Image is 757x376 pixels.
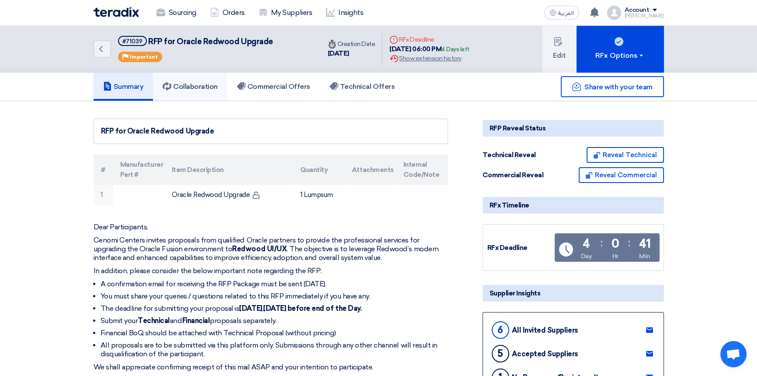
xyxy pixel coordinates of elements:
[579,167,664,183] button: Reveal Commercial
[483,170,548,180] div: Commercial Reveal
[487,243,553,253] div: RFx Deadline
[101,292,448,301] li: You must share your queries / questions related to this RFP immediately if you have any.
[320,73,404,101] a: Technical Offers
[576,25,664,73] button: RFx Options
[389,44,469,54] div: [DATE] 06:00 PM
[94,267,448,275] p: In addition, please consider the below important note regarding the RFP:
[94,363,448,372] p: We shall appreciate confirming receipt of this mail ASAP and your intention to participate.
[148,37,273,46] span: RFP for Oracle Redwood Upgrade
[612,252,618,261] div: Hr
[94,7,139,17] img: Teradix logo
[601,235,603,251] div: :
[544,6,579,20] button: العربية
[94,73,153,101] a: Summary
[483,150,548,160] div: Technical Reveal
[639,252,650,261] div: Min
[330,82,395,91] h5: Technical Offers
[239,304,262,313] strong: [DATE]
[94,155,113,185] th: #
[441,45,469,54] div: 4 Days left
[639,238,650,250] div: 41
[113,155,165,185] th: Manufacturer Part #
[130,54,158,60] span: Important
[611,238,619,250] div: 0
[345,155,396,185] th: Attachments
[584,83,652,91] span: Share with your team
[389,35,469,44] div: RFx Deadline
[165,155,293,185] th: Item Description
[512,326,578,334] div: All Invited Suppliers
[587,147,664,163] button: Reveal Technical
[237,82,310,91] h5: Commercial Offers
[625,14,664,18] div: [PERSON_NAME]
[720,341,747,367] a: Open chat
[263,304,361,313] strong: [DATE] before end of the Day.
[483,285,664,302] div: Supplier Insights
[483,120,664,137] div: RFP Reveal Status
[122,39,142,44] div: #71039
[492,345,509,362] div: 5
[94,185,113,205] td: 1
[153,73,227,101] a: Collaboration
[149,3,203,22] a: Sourcing
[293,155,345,185] th: Quantity
[595,50,645,61] div: RFx Options
[625,7,649,14] div: Account
[94,223,448,232] p: Dear Participants,
[163,82,218,91] h5: Collaboration
[558,10,574,16] span: العربية
[101,329,448,337] li: Financial BoQ should be attached with Technical Proposal (without pricing)
[232,245,287,253] strong: Redwood UI/UX
[165,185,293,205] td: Oracle Redwood Upgrade
[389,54,469,63] div: Show extension history
[227,73,320,101] a: Commercial Offers
[252,3,319,22] a: My Suppliers
[182,316,210,325] strong: Financial
[138,316,170,325] strong: Technical
[396,155,448,185] th: Internal Code/Note
[581,252,592,261] div: Day
[628,235,630,251] div: :
[492,321,509,339] div: 6
[203,3,252,22] a: Orders
[328,49,375,59] div: [DATE]
[483,197,664,214] div: RFx Timeline
[94,236,448,262] p: Cenomi Centers invites proposals from qualified Oracle partners to provide the professional servi...
[118,36,273,47] h5: RFP for Oracle Redwood Upgrade
[542,25,576,73] button: Edit
[328,39,375,49] div: Creation Date
[607,6,621,20] img: profile_test.png
[293,185,345,205] td: 1 Lumpsum
[319,3,370,22] a: Insights
[583,238,590,250] div: 4
[103,82,144,91] h5: Summary
[101,316,448,325] li: Submit your and proposals separately.
[512,350,578,358] div: Accepted Suppliers
[101,280,448,288] li: A confirmation email for receiving the RFP Package must be sent [DATE].
[101,341,448,358] li: All proposals are to be submitted via this platform only. Submissions through any other channel w...
[101,304,448,313] li: The deadline for submitting your proposal is ,
[101,126,441,137] div: RFP for Oracle Redwood Upgrade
